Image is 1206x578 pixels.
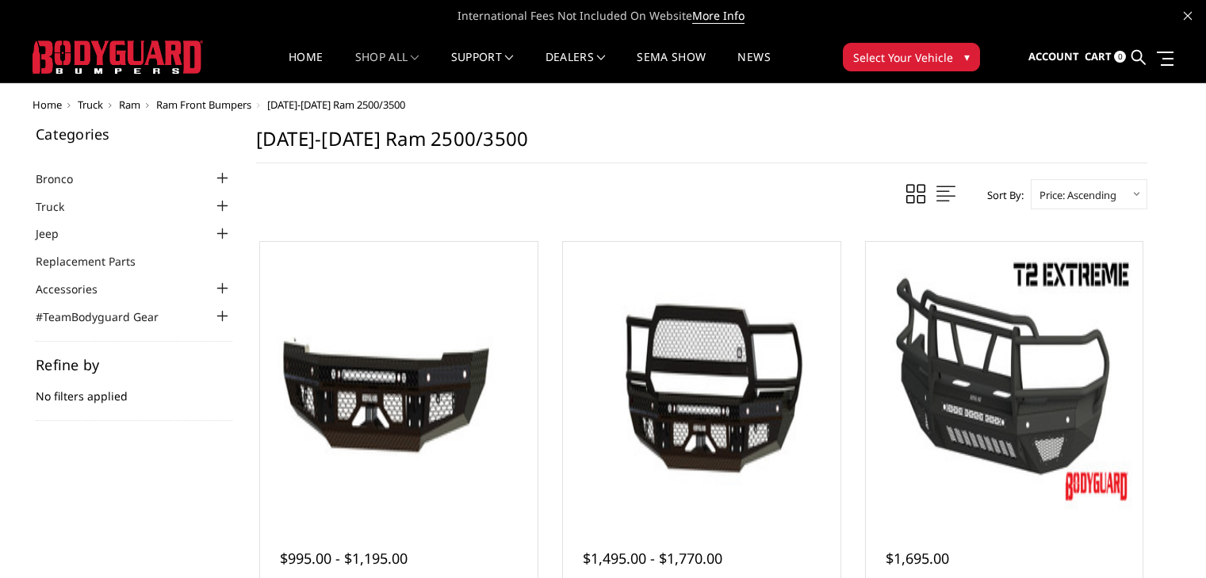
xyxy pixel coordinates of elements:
h5: Refine by [36,358,232,372]
div: No filters applied [36,358,232,421]
h5: Categories [36,127,232,141]
span: Select Your Vehicle [853,49,953,66]
a: Ram Front Bumpers [156,98,251,112]
a: Truck [78,98,103,112]
a: Replacement Parts [36,253,155,270]
span: 0 [1114,51,1126,63]
a: shop all [355,52,419,82]
a: SEMA Show [637,52,706,82]
a: 2010-2018 Ram 2500-3500 - FT Series - Extreme Front Bumper 2010-2018 Ram 2500-3500 - FT Series - ... [567,246,837,515]
span: $1,495.00 - $1,770.00 [583,549,722,568]
a: Jeep [36,225,78,242]
span: $995.00 - $1,195.00 [280,549,408,568]
a: More Info [692,8,745,24]
span: Cart [1085,49,1112,63]
a: Home [33,98,62,112]
span: [DATE]-[DATE] Ram 2500/3500 [267,98,405,112]
a: 2010-2018 Ram 2500-3500 - FT Series - Base Front Bumper 2010-2018 Ram 2500-3500 - FT Series - Bas... [264,246,534,515]
a: News [737,52,770,82]
a: Dealers [546,52,606,82]
a: Account [1028,36,1079,78]
span: ▾ [964,48,970,65]
label: Sort By: [978,183,1024,207]
a: Cart 0 [1085,36,1126,78]
a: Ram [119,98,140,112]
button: Select Your Vehicle [843,43,980,71]
a: Support [451,52,514,82]
a: Truck [36,198,84,215]
a: Accessories [36,281,117,297]
a: #TeamBodyguard Gear [36,308,178,325]
span: Account [1028,49,1079,63]
span: $1,695.00 [886,549,949,568]
a: T2 Series - Extreme Front Bumper (receiver or winch) T2 Series - Extreme Front Bumper (receiver o... [870,246,1139,515]
a: Home [289,52,323,82]
h1: [DATE]-[DATE] Ram 2500/3500 [256,127,1147,163]
img: BODYGUARD BUMPERS [33,40,203,74]
a: Bronco [36,170,93,187]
